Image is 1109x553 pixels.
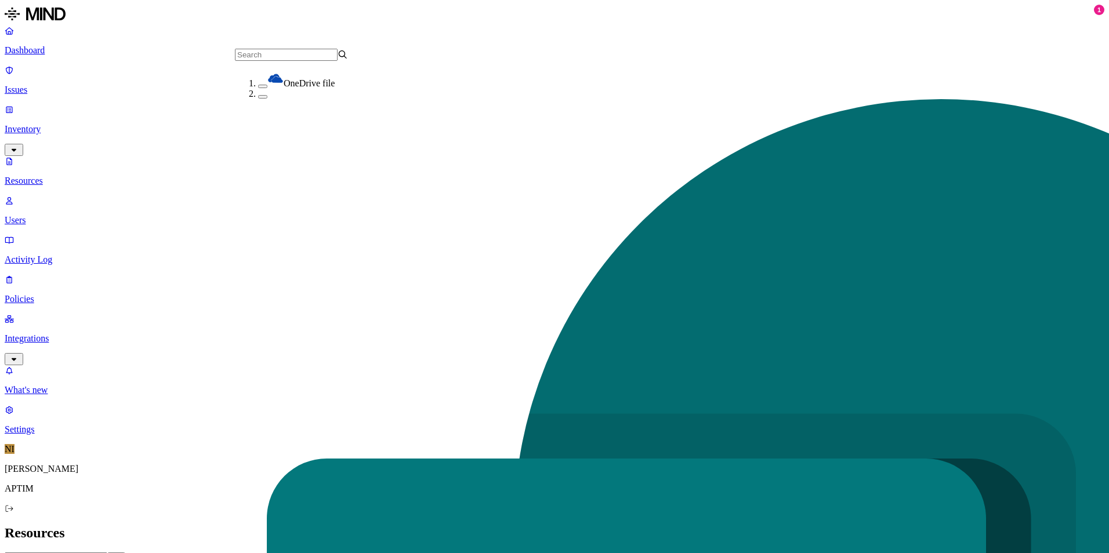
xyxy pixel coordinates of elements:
[5,65,1104,95] a: Issues
[5,45,1104,56] p: Dashboard
[5,424,1104,435] p: Settings
[5,215,1104,225] p: Users
[5,525,1104,541] h2: Resources
[5,195,1104,225] a: Users
[267,70,284,86] img: onedrive.svg
[5,294,1104,304] p: Policies
[284,78,335,88] span: OneDrive file
[5,124,1104,134] p: Inventory
[5,314,1104,363] a: Integrations
[5,5,1104,26] a: MIND
[5,254,1104,265] p: Activity Log
[5,85,1104,95] p: Issues
[5,5,66,23] img: MIND
[5,26,1104,56] a: Dashboard
[5,483,1104,494] p: APTIM
[5,274,1104,304] a: Policies
[5,333,1104,344] p: Integrations
[1094,5,1104,15] div: 1
[5,385,1104,395] p: What's new
[5,104,1104,154] a: Inventory
[235,49,338,61] input: Search
[5,405,1104,435] a: Settings
[5,235,1104,265] a: Activity Log
[5,444,15,454] span: NI
[5,176,1104,186] p: Resources
[5,156,1104,186] a: Resources
[5,365,1104,395] a: What's new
